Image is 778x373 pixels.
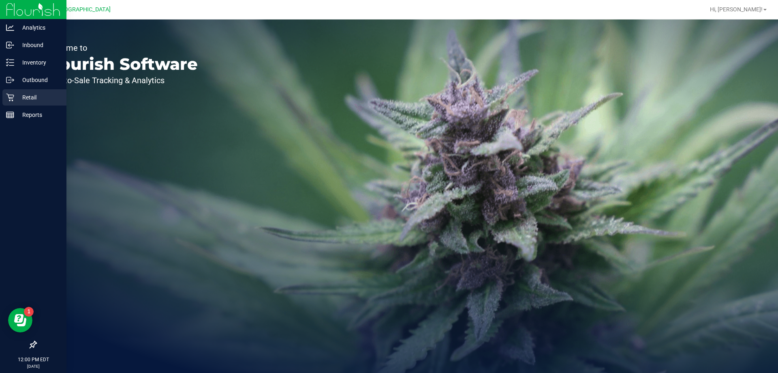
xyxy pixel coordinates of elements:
[24,307,34,317] iframe: Resource center unread badge
[44,76,198,84] p: Seed-to-Sale Tracking & Analytics
[6,58,14,67] inline-svg: Inventory
[14,58,63,67] p: Inventory
[4,363,63,369] p: [DATE]
[4,356,63,363] p: 12:00 PM EDT
[14,40,63,50] p: Inbound
[44,44,198,52] p: Welcome to
[44,56,198,72] p: Flourish Software
[6,111,14,119] inline-svg: Reports
[6,93,14,101] inline-svg: Retail
[14,75,63,85] p: Outbound
[55,6,111,13] span: [GEOGRAPHIC_DATA]
[6,76,14,84] inline-svg: Outbound
[14,110,63,120] p: Reports
[14,93,63,102] p: Retail
[8,308,32,332] iframe: Resource center
[6,24,14,32] inline-svg: Analytics
[6,41,14,49] inline-svg: Inbound
[14,23,63,32] p: Analytics
[710,6,763,13] span: Hi, [PERSON_NAME]!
